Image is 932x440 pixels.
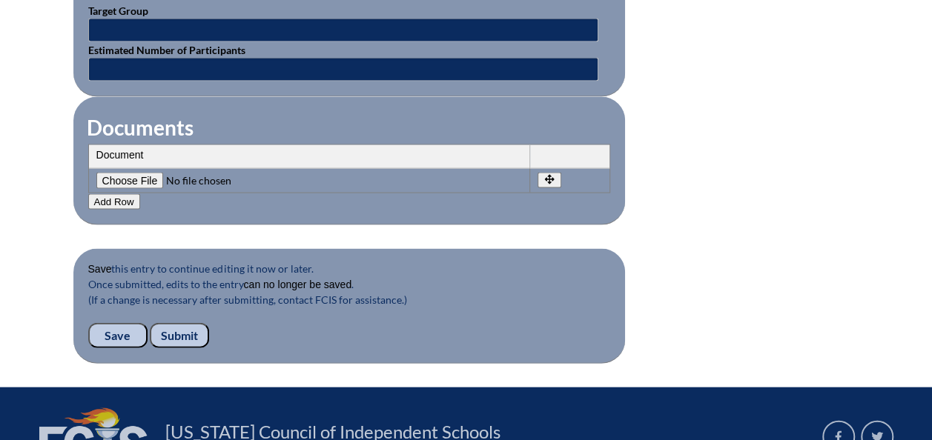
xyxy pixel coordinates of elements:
label: Estimated Number of Participants [88,44,245,56]
button: Add Row [88,194,140,210]
p: this entry to continue editing it now or later. [88,261,610,276]
label: Target Group [88,4,148,17]
b: Save [88,263,112,275]
b: can no longer be saved [244,279,352,290]
legend: Documents [85,115,195,140]
p: Once submitted, edits to the entry . (If a change is necessary after submitting, contact FCIS for... [88,276,610,323]
input: Save [88,323,148,348]
input: Submit [150,323,209,348]
th: Document [89,145,530,169]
